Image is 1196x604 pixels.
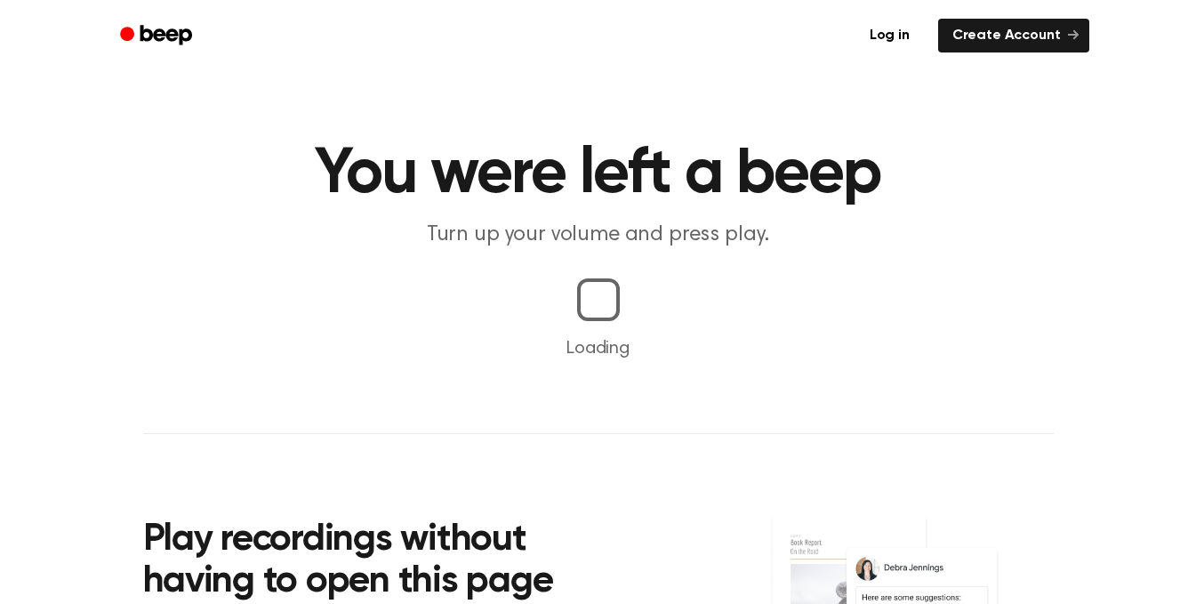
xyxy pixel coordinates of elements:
[21,335,1175,362] p: Loading
[143,519,622,604] h2: Play recordings without having to open this page
[143,142,1054,206] h1: You were left a beep
[108,19,208,53] a: Beep
[938,19,1089,52] a: Create Account
[852,15,927,56] a: Log in
[257,221,940,250] p: Turn up your volume and press play.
